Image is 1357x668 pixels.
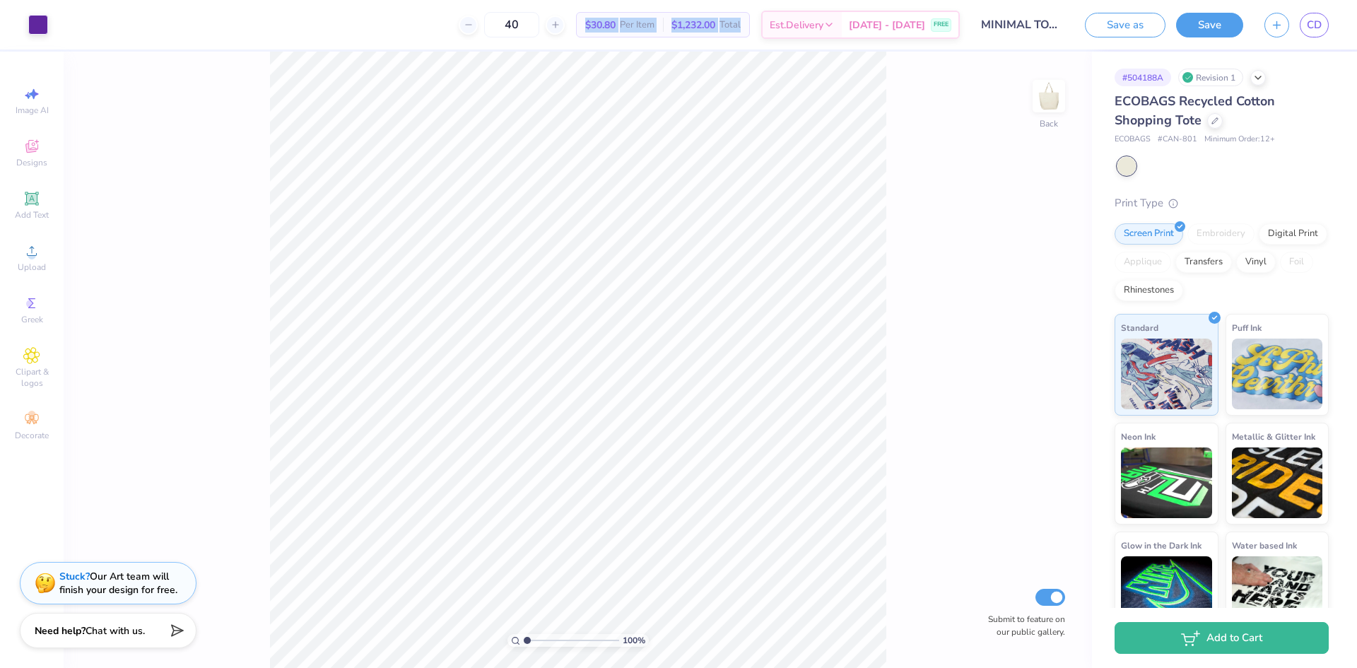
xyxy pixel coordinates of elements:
input: – – [484,12,539,37]
div: Screen Print [1115,223,1183,245]
span: Clipart & logos [7,366,57,389]
span: Designs [16,157,47,168]
span: Chat with us. [86,624,145,638]
img: Puff Ink [1232,339,1323,409]
span: CD [1307,17,1322,33]
img: Neon Ink [1121,447,1212,518]
button: Add to Cart [1115,622,1329,654]
span: ECOBAGS Recycled Cotton Shopping Tote [1115,93,1275,129]
label: Submit to feature on our public gallery. [980,613,1065,638]
span: Per Item [620,18,654,33]
img: Water based Ink [1232,556,1323,627]
input: Untitled Design [970,11,1074,39]
span: Glow in the Dark Ink [1121,538,1202,553]
div: Applique [1115,252,1171,273]
div: Foil [1280,252,1313,273]
img: Back [1035,82,1063,110]
div: Rhinestones [1115,280,1183,301]
span: Decorate [15,430,49,441]
span: ECOBAGS [1115,134,1151,146]
span: Neon Ink [1121,429,1156,444]
div: Print Type [1115,195,1329,211]
img: Standard [1121,339,1212,409]
div: Embroidery [1187,223,1255,245]
img: Metallic & Glitter Ink [1232,447,1323,518]
span: Metallic & Glitter Ink [1232,429,1315,444]
div: Back [1040,117,1058,130]
div: Our Art team will finish your design for free. [59,570,177,597]
span: 100 % [623,634,645,647]
span: Image AI [16,105,49,116]
span: $30.80 [585,18,616,33]
span: FREE [934,20,948,30]
a: CD [1300,13,1329,37]
span: Est. Delivery [770,18,823,33]
img: Glow in the Dark Ink [1121,556,1212,627]
span: Puff Ink [1232,320,1262,335]
strong: Need help? [35,624,86,638]
div: Vinyl [1236,252,1276,273]
div: Transfers [1175,252,1232,273]
span: Add Text [15,209,49,221]
span: $1,232.00 [671,18,715,33]
span: Upload [18,262,46,273]
div: Revision 1 [1178,69,1243,86]
button: Save [1176,13,1243,37]
span: Standard [1121,320,1158,335]
span: [DATE] - [DATE] [849,18,925,33]
span: Greek [21,314,43,325]
span: # CAN-801 [1158,134,1197,146]
div: Digital Print [1259,223,1327,245]
span: Water based Ink [1232,538,1297,553]
div: # 504188A [1115,69,1171,86]
span: Total [719,18,741,33]
button: Save as [1085,13,1165,37]
strong: Stuck? [59,570,90,583]
span: Minimum Order: 12 + [1204,134,1275,146]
